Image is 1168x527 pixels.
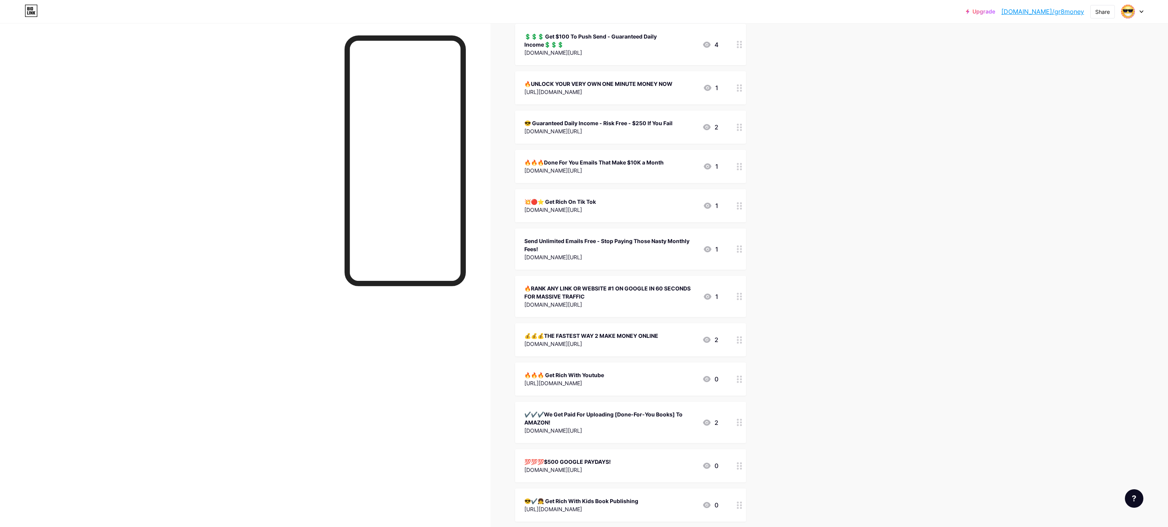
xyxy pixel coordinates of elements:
div: 💰💰💰THE FASTEST WAY 2 MAKE MONEY ONLINE [524,332,658,340]
div: [DOMAIN_NAME][URL] [524,466,611,474]
div: [DOMAIN_NAME][URL] [524,340,658,348]
div: 💲💲💲 Get $100 To Push Send - Guaranteed Daily Income💲💲💲 [524,32,696,49]
div: [DOMAIN_NAME][URL] [524,253,697,261]
a: [DOMAIN_NAME]/gr8money [1001,7,1084,16]
div: 💯💯💯$500 GOOGLE PAYDAYS! [524,458,611,466]
div: [URL][DOMAIN_NAME] [524,379,604,387]
div: 2 [702,418,718,427]
div: 🔥🔥🔥 Get Rich With Youtube [524,371,604,379]
div: [DOMAIN_NAME][URL] [524,300,697,309]
div: 1 [703,292,718,301]
div: 😎✔️👧 Get Rich With Kids Book Publishing [524,497,638,505]
div: 2 [702,123,718,132]
div: [DOMAIN_NAME][URL] [524,166,664,175]
div: [DOMAIN_NAME][URL] [524,206,596,214]
div: [DOMAIN_NAME][URL] [524,426,696,435]
div: 🔥RANK ANY LINK OR WEBSITE #1 ON GOOGLE IN 60 SECONDS FOR MASSIVE TRAFFIC [524,284,697,300]
div: 💥🔴⭐️ Get Rich On Tik Tok [524,198,596,206]
div: Share [1095,8,1110,16]
div: [URL][DOMAIN_NAME] [524,88,673,96]
div: 😎 Guaranteed Daily Income - Risk Free - $250 If You Fail [524,119,673,127]
div: 2 [702,335,718,344]
div: [DOMAIN_NAME][URL] [524,127,673,135]
div: 4 [702,40,718,49]
div: 🔥🔥🔥Done For You Emails That Make $10K a Month [524,158,664,166]
div: 1 [703,162,718,171]
div: 🔥UNLOCK YOUR VERY OWN ONE MINUTE MONEY NOW [524,80,673,88]
div: [URL][DOMAIN_NAME] [524,505,638,513]
div: 0 [702,374,718,384]
a: Upgrade [966,8,995,15]
div: 1 [703,83,718,92]
div: 0 [702,461,718,470]
div: [DOMAIN_NAME][URL] [524,49,696,57]
div: Send Unlimited Emails Free - Stop Paying Those Nasty Monthly Fees! [524,237,697,253]
img: gr8money [1121,4,1135,19]
div: ✔️✔️✔️We Get Paid For Uploading [Done-For-You Books] To AMAZON! [524,410,696,426]
div: 1 [703,201,718,210]
div: 0 [702,500,718,510]
div: 1 [703,245,718,254]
